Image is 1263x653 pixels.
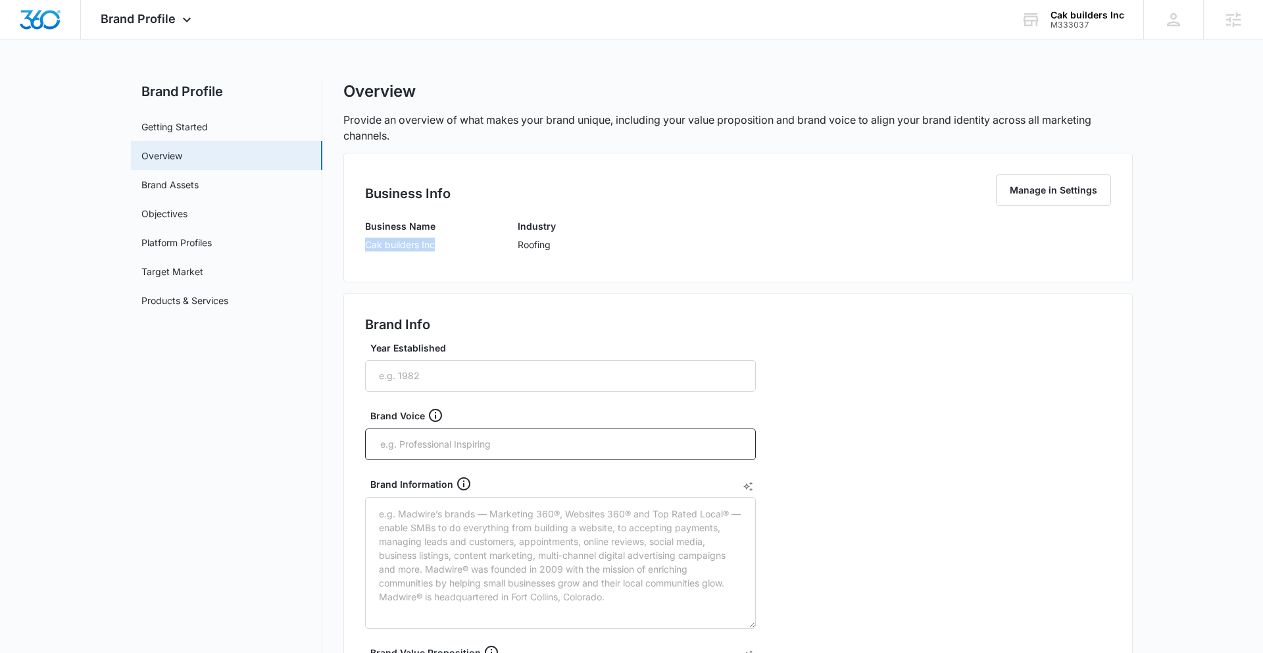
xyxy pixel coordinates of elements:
[518,238,556,251] p: Roofing
[370,476,761,492] div: Brand Information
[365,315,430,334] h2: Brand Info
[518,219,556,233] h3: Industry
[365,219,435,233] h3: Business Name
[379,434,745,454] input: e.g. Professional Inspiring
[1051,10,1124,20] div: account name
[365,238,435,251] p: Cak builders Inc
[343,112,1133,144] p: Provide an overview of what makes your brand unique, including your value proposition and brand v...
[365,184,451,203] h2: Business Info
[370,407,761,423] div: Brand Voice
[141,149,182,163] a: Overview
[141,207,187,221] a: Objectives
[365,360,756,392] input: e.g. 1982
[141,265,203,278] a: Target Market
[343,82,416,101] h1: Overview
[370,341,761,355] label: Year Established
[141,294,228,307] a: Products & Services
[141,120,208,134] a: Getting Started
[131,82,322,101] h2: Brand Profile
[996,174,1111,206] button: Manage in Settings
[1051,20,1124,30] div: account id
[141,178,199,192] a: Brand Assets
[743,481,753,492] button: AI Text Generator
[101,12,176,26] span: Brand Profile
[141,236,212,249] a: Platform Profiles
